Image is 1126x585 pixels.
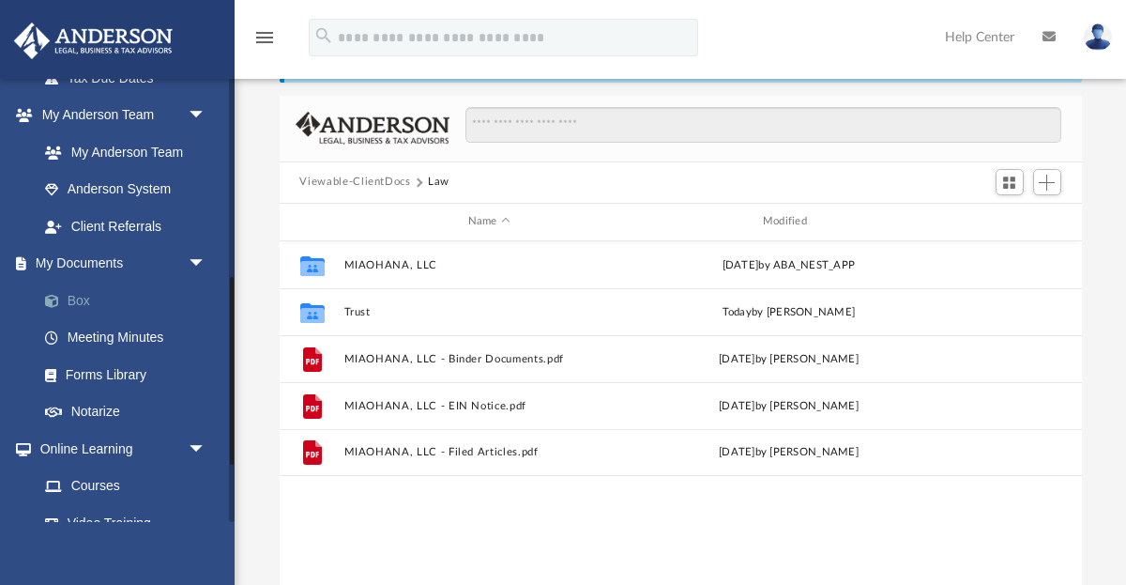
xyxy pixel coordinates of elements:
a: Courses [26,468,225,505]
a: My Documentsarrow_drop_down [13,245,235,283]
a: Forms Library [26,356,225,393]
a: Meeting Minutes [26,319,235,357]
a: My Anderson Team [26,133,216,171]
span: arrow_drop_down [188,430,225,469]
div: [DATE] by [PERSON_NAME] [643,350,934,367]
i: search [313,25,334,46]
div: id [287,213,334,230]
span: arrow_drop_down [188,97,225,135]
div: [DATE] by [PERSON_NAME] [643,444,934,461]
a: Online Learningarrow_drop_down [13,430,225,468]
div: [DATE] by [PERSON_NAME] [643,397,934,414]
div: [DATE] by ABA_NEST_APP [643,256,934,273]
button: MIAOHANA, LLC - Binder Documents.pdf [343,352,634,364]
span: today [722,306,751,316]
span: arrow_drop_down [188,245,225,284]
button: Switch to Grid View [996,169,1024,195]
input: Search files and folders [465,107,1060,143]
div: by [PERSON_NAME] [643,303,934,320]
a: Box [26,282,235,319]
img: User Pic [1084,23,1112,51]
button: Trust [343,305,634,317]
img: Anderson Advisors Platinum Portal [8,23,178,59]
div: Name [342,213,634,230]
button: MIAOHANA, LLC - Filed Articles.pdf [343,446,634,458]
div: id [942,213,1073,230]
button: Law [428,174,449,191]
a: My Anderson Teamarrow_drop_down [13,97,225,134]
a: Notarize [26,393,235,431]
a: Client Referrals [26,208,225,245]
a: Video Training [26,504,216,542]
i: menu [253,26,276,49]
button: Add [1033,169,1061,195]
button: MIAOHANA, LLC - EIN Notice.pdf [343,399,634,411]
div: Modified [642,213,934,230]
button: Viewable-ClientDocs [299,174,410,191]
a: Anderson System [26,171,225,208]
a: menu [253,36,276,49]
button: MIAOHANA, LLC [343,258,634,270]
